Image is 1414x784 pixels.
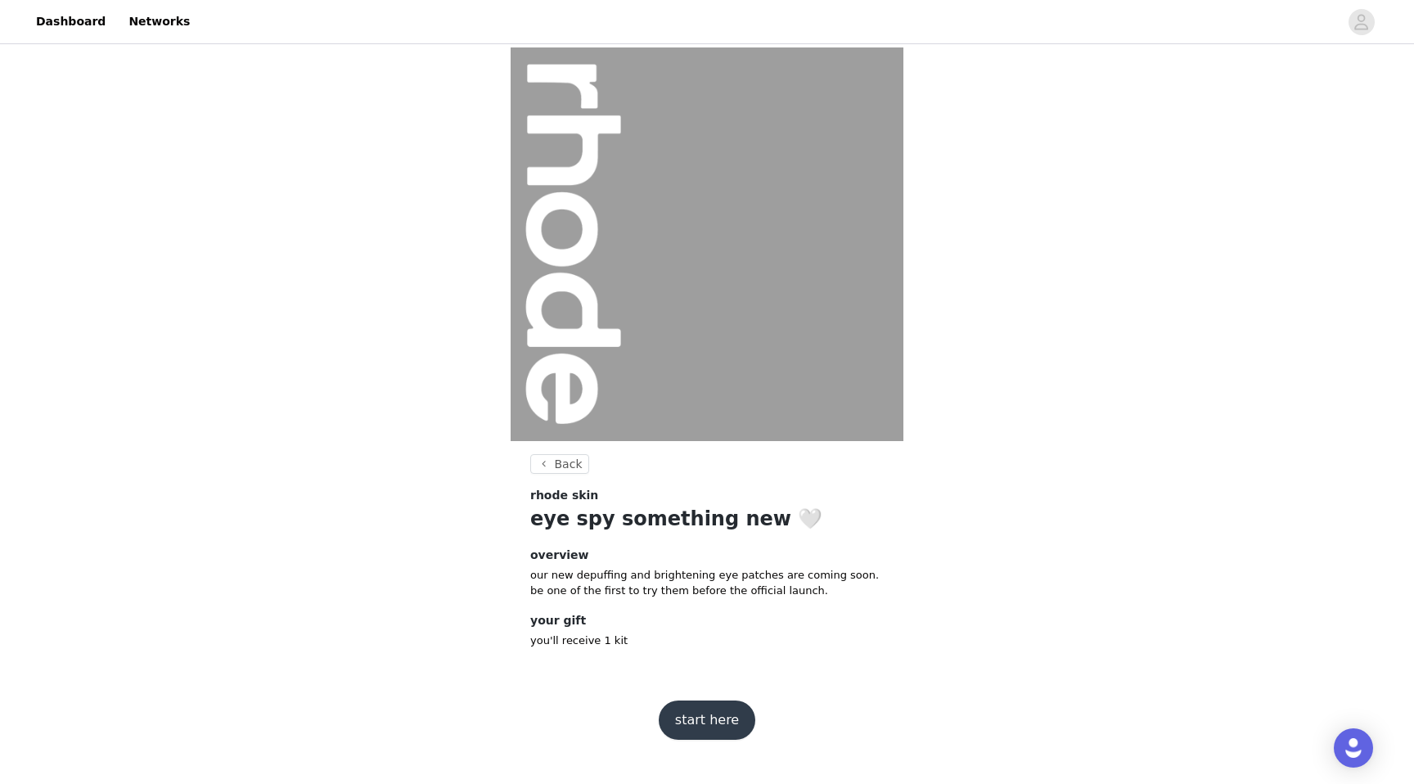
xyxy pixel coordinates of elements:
[530,612,884,629] h4: your gift
[530,504,884,534] h1: eye spy something new 🤍
[530,454,589,474] button: Back
[530,487,598,504] span: rhode skin
[1334,728,1373,768] div: Open Intercom Messenger
[511,47,903,441] img: campaign image
[1353,9,1369,35] div: avatar
[530,547,884,564] h4: overview
[26,3,115,40] a: Dashboard
[530,633,884,649] p: you'll receive 1 kit
[119,3,200,40] a: Networks
[530,567,884,599] p: our new depuffing and brightening eye patches are coming soon. be one of the first to try them be...
[659,701,755,740] button: start here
